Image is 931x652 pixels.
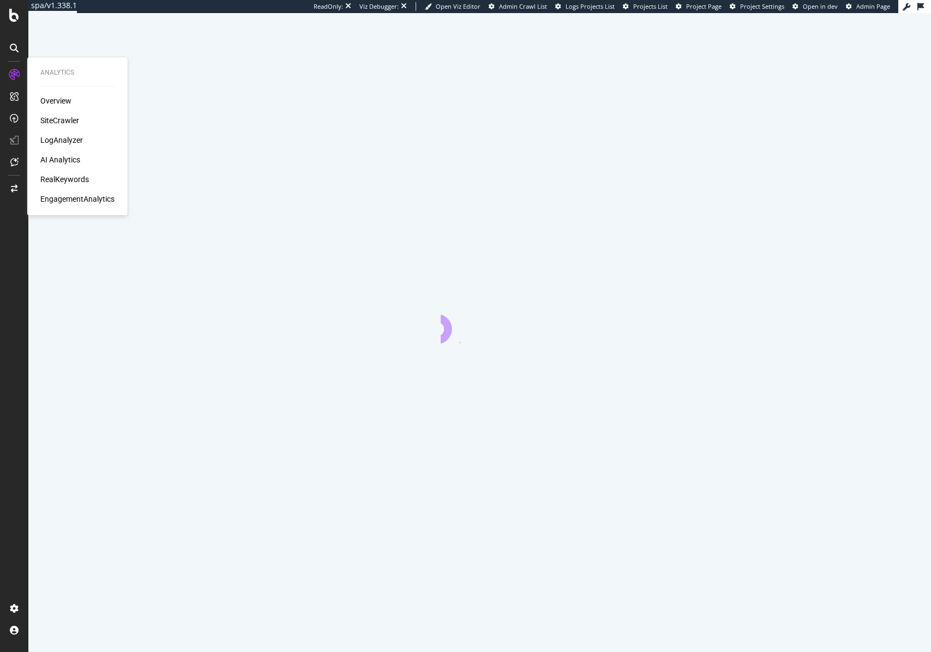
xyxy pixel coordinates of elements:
[40,135,83,146] a: LogAnalyzer
[359,2,399,11] div: Viz Debugger:
[803,2,838,10] span: Open in dev
[633,2,668,10] span: Projects List
[40,174,89,185] a: RealKeywords
[566,2,615,10] span: Logs Projects List
[740,2,784,10] span: Project Settings
[499,2,547,10] span: Admin Crawl List
[846,2,890,11] a: Admin Page
[40,194,115,204] a: EngagementAnalytics
[792,2,838,11] a: Open in dev
[40,68,115,77] div: Analytics
[730,2,784,11] a: Project Settings
[555,2,615,11] a: Logs Projects List
[40,95,71,106] a: Overview
[686,2,722,10] span: Project Page
[436,2,480,10] span: Open Viz Editor
[441,304,519,343] div: animation
[856,2,890,10] span: Admin Page
[623,2,668,11] a: Projects List
[676,2,722,11] a: Project Page
[425,2,480,11] a: Open Viz Editor
[314,2,343,11] div: ReadOnly:
[489,2,547,11] a: Admin Crawl List
[40,115,79,126] a: SiteCrawler
[40,154,80,165] a: AI Analytics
